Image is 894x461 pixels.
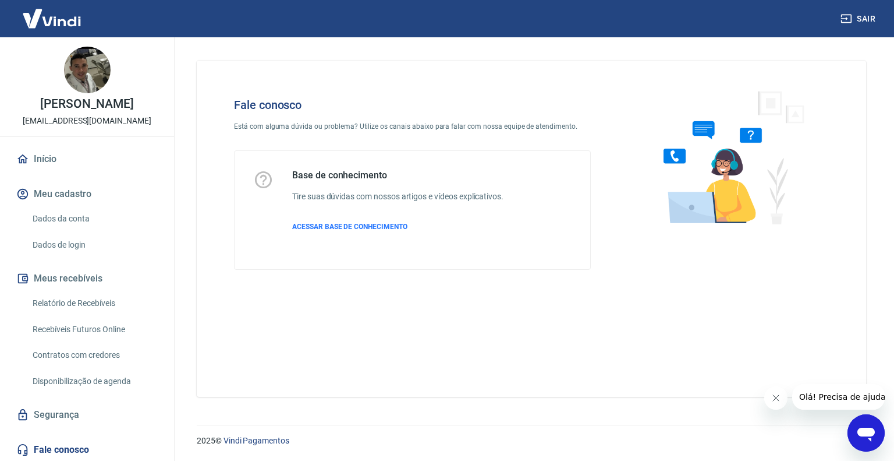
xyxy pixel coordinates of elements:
h4: Fale conosco [234,98,591,112]
a: ACESSAR BASE DE CONHECIMENTO [292,221,503,232]
button: Meus recebíveis [14,266,160,291]
img: 4ab76a39-857e-4566-b397-54cce7014a65.jpeg [64,47,111,93]
a: Disponibilização de agenda [28,369,160,393]
button: Sair [838,8,880,30]
p: 2025 © [197,435,866,447]
a: Início [14,146,160,172]
h6: Tire suas dúvidas com nossos artigos e vídeos explicativos. [292,191,503,203]
iframe: Mensagem da empresa [792,384,885,410]
a: Dados da conta [28,207,160,231]
button: Meu cadastro [14,181,160,207]
a: Relatório de Recebíveis [28,291,160,315]
iframe: Botão para abrir a janela de mensagens [847,414,885,452]
a: Vindi Pagamentos [223,436,289,445]
a: Recebíveis Futuros Online [28,318,160,342]
a: Dados de login [28,233,160,257]
span: Olá! Precisa de ajuda? [7,8,98,17]
iframe: Fechar mensagem [764,386,787,410]
h5: Base de conhecimento [292,170,503,181]
a: Segurança [14,402,160,428]
p: [PERSON_NAME] [40,98,133,110]
p: [EMAIL_ADDRESS][DOMAIN_NAME] [23,115,151,127]
a: Contratos com credores [28,343,160,367]
img: Fale conosco [640,79,817,235]
img: Vindi [14,1,90,36]
span: ACESSAR BASE DE CONHECIMENTO [292,223,407,231]
p: Está com alguma dúvida ou problema? Utilize os canais abaixo para falar com nossa equipe de atend... [234,121,591,132]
